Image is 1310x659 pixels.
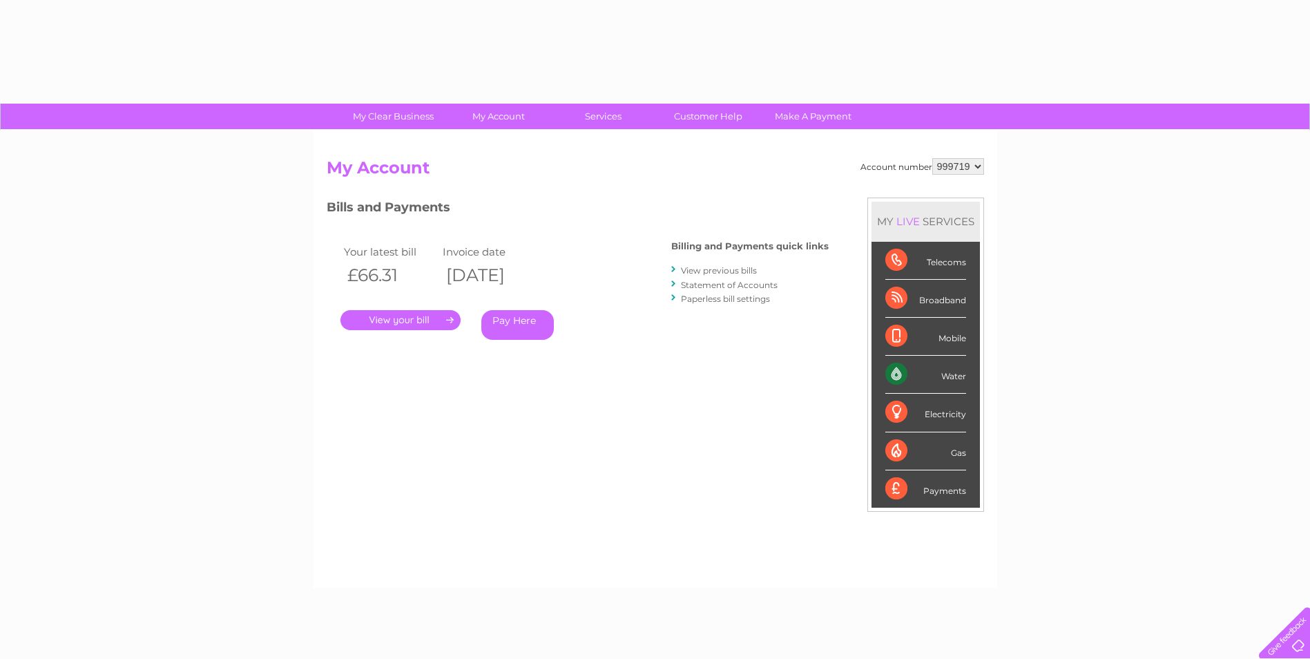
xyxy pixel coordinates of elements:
[885,318,966,356] div: Mobile
[327,198,829,222] h3: Bills and Payments
[860,158,984,175] div: Account number
[894,215,923,228] div: LIVE
[441,104,555,129] a: My Account
[340,261,440,289] th: £66.31
[340,310,461,330] a: .
[651,104,765,129] a: Customer Help
[340,242,440,261] td: Your latest bill
[885,280,966,318] div: Broadband
[871,202,980,241] div: MY SERVICES
[885,356,966,394] div: Water
[885,242,966,280] div: Telecoms
[481,310,554,340] a: Pay Here
[327,158,984,184] h2: My Account
[546,104,660,129] a: Services
[336,104,450,129] a: My Clear Business
[885,432,966,470] div: Gas
[671,241,829,251] h4: Billing and Payments quick links
[439,261,539,289] th: [DATE]
[885,470,966,508] div: Payments
[439,242,539,261] td: Invoice date
[681,294,770,304] a: Paperless bill settings
[756,104,870,129] a: Make A Payment
[681,280,778,290] a: Statement of Accounts
[885,394,966,432] div: Electricity
[681,265,757,276] a: View previous bills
